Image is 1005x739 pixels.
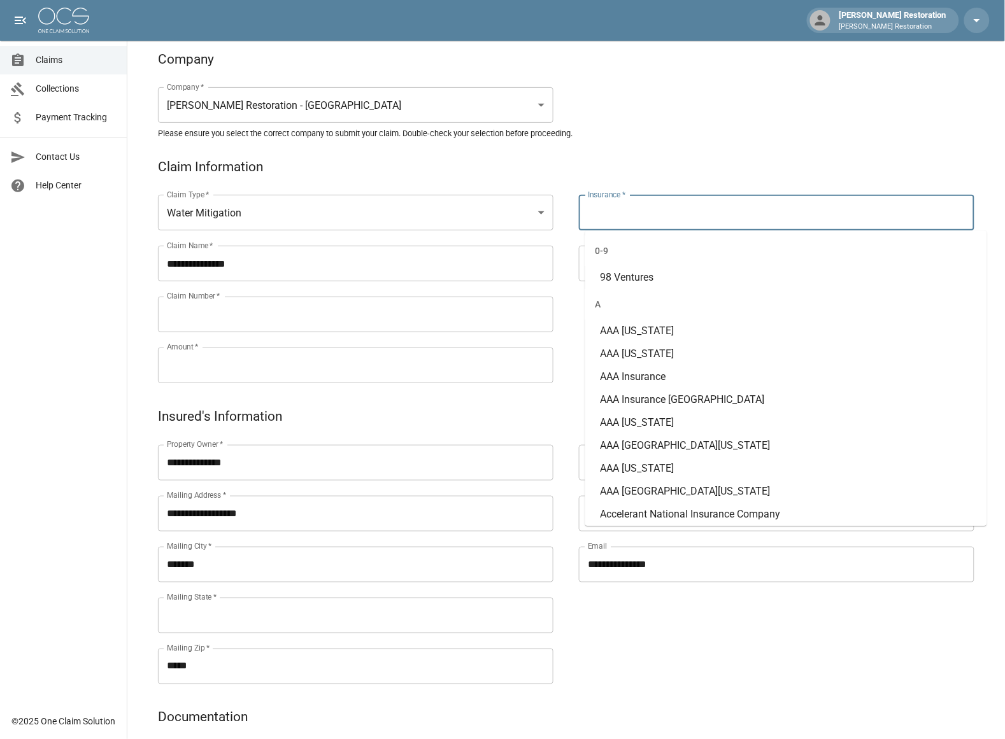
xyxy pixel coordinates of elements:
[36,53,117,67] span: Claims
[585,290,987,320] div: A
[601,463,674,475] span: AAA [US_STATE]
[167,439,224,450] label: Property Owner
[167,81,204,92] label: Company
[158,128,974,139] h5: Please ensure you select the correct company to submit your claim. Double-check your selection be...
[601,394,765,406] span: AAA Insurance [GEOGRAPHIC_DATA]
[601,486,771,498] span: AAA [GEOGRAPHIC_DATA][US_STATE]
[38,8,89,33] img: ocs-logo-white-transparent.png
[167,342,199,353] label: Amount
[167,592,217,603] label: Mailing State
[167,240,213,251] label: Claim Name
[167,189,210,200] label: Claim Type
[588,189,625,200] label: Insurance
[11,715,115,728] div: © 2025 One Claim Solution
[167,490,226,501] label: Mailing Address
[601,348,674,360] span: AAA [US_STATE]
[158,87,553,123] div: [PERSON_NAME] Restoration - [GEOGRAPHIC_DATA]
[167,291,220,302] label: Claim Number
[601,325,674,337] span: AAA [US_STATE]
[8,8,33,33] button: open drawer
[601,509,781,521] span: Accelerant National Insurance Company
[36,111,117,124] span: Payment Tracking
[167,643,210,654] label: Mailing Zip
[167,541,212,552] label: Mailing City
[601,417,674,429] span: AAA [US_STATE]
[834,9,952,32] div: [PERSON_NAME] Restoration
[601,272,654,284] span: 98 Ventures
[36,150,117,164] span: Contact Us
[36,179,117,192] span: Help Center
[601,371,666,383] span: AAA Insurance
[36,82,117,95] span: Collections
[588,541,607,552] label: Email
[601,440,771,452] span: AAA [GEOGRAPHIC_DATA][US_STATE]
[158,195,553,230] div: Water Mitigation
[839,22,946,32] p: [PERSON_NAME] Restoration
[585,236,987,267] div: 0-9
